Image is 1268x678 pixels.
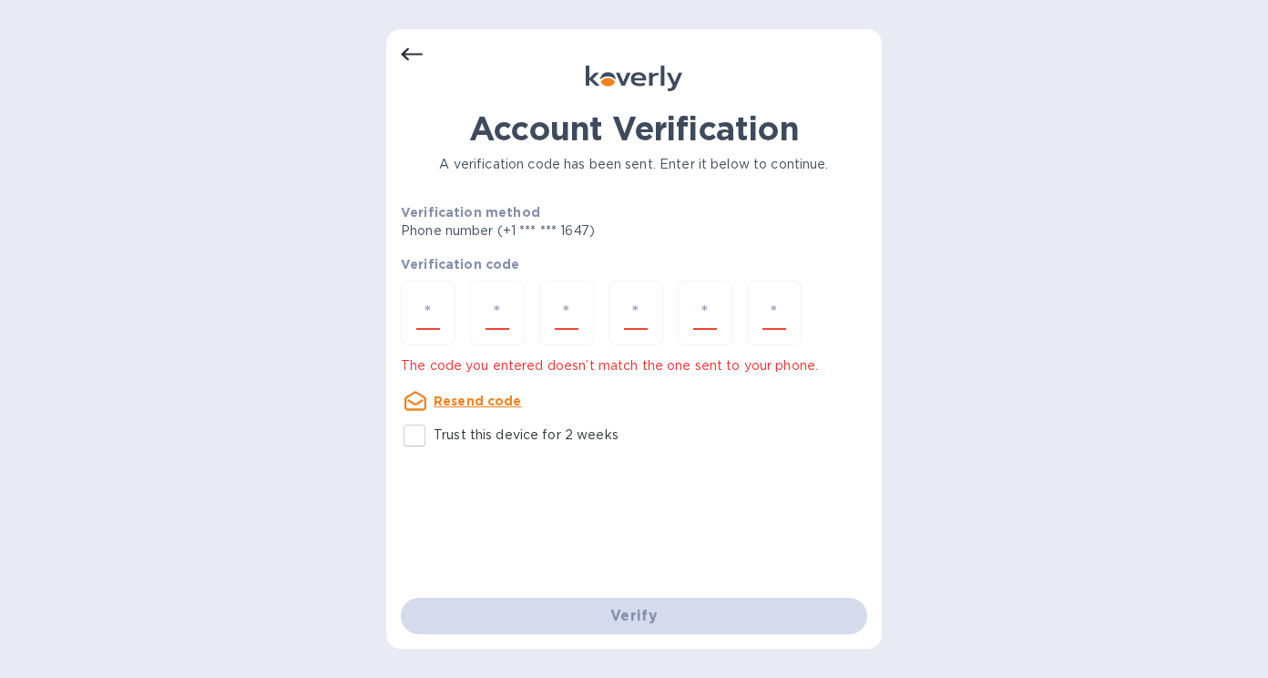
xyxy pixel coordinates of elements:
[401,205,540,220] b: Verification method
[401,255,867,273] p: Verification code
[401,109,867,148] h1: Account Verification
[434,394,522,408] u: Resend code
[401,221,734,241] p: Phone number (+1 *** *** 1647)
[434,426,619,445] p: Trust this device for 2 weeks
[401,356,867,375] p: The code you entered doesn’t match the one sent to your phone.
[401,155,867,174] p: A verification code has been sent. Enter it below to continue.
